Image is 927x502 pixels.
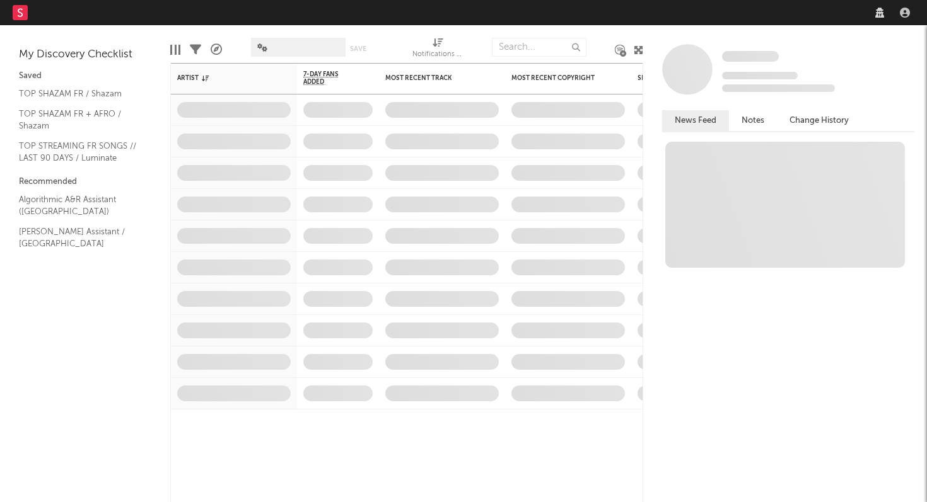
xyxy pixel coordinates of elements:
button: News Feed [662,110,729,131]
span: Some Artist [722,51,779,62]
button: Save [350,45,366,52]
div: Edit Columns [170,31,180,68]
a: [PERSON_NAME] Assistant / [GEOGRAPHIC_DATA] [19,225,139,251]
input: Search... [492,38,586,57]
div: A&R Pipeline [211,31,222,68]
div: Most Recent Track [385,74,480,82]
a: TOP STREAMING FR SONGS // LAST 90 DAYS / Luminate [19,139,139,165]
a: Algorithmic A&R Assistant ([GEOGRAPHIC_DATA]) [19,193,139,219]
span: Tracking Since: [DATE] [722,72,798,79]
div: My Discovery Checklist [19,47,151,62]
div: Artist [177,74,272,82]
button: Change History [777,110,861,131]
button: Notes [729,110,777,131]
div: Saved [19,69,151,84]
div: Spotify Monthly Listeners [638,74,732,82]
div: Most Recent Copyright [511,74,606,82]
div: Notifications (Artist) [412,31,463,68]
div: Filters [190,31,201,68]
div: Recommended [19,174,151,190]
a: TOP SHAZAM FR + AFRO / Shazam [19,107,139,133]
div: Notifications (Artist) [412,47,463,62]
a: TOP SHAZAM FR / Shazam [19,87,139,101]
a: Some Artist [722,50,779,63]
span: 7-Day Fans Added [303,71,354,86]
span: 0 fans last week [722,84,835,92]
